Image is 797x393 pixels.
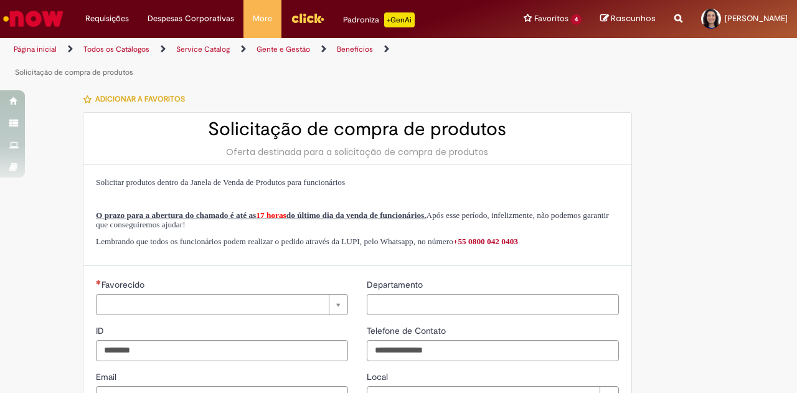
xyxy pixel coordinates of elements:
span: Lembrando que todos os funcionários podem realizar o pedido através da LUPI, pelo Whatsapp, no nú... [96,237,518,246]
span: Requisições [85,12,129,25]
span: Departamento [367,279,425,290]
input: ID [96,340,348,361]
img: ServiceNow [1,6,65,31]
span: More [253,12,272,25]
span: Favoritos [534,12,568,25]
ul: Trilhas de página [9,38,522,84]
a: Solicitação de compra de produtos [15,67,133,77]
a: Página inicial [14,44,57,54]
span: Solicitar produtos dentro da Janela de Venda de Produtos para funcionários [96,178,345,187]
a: Todos os Catálogos [83,44,149,54]
span: O prazo para a abertura do chamado é até as [96,211,256,220]
span: Necessários [96,280,101,285]
div: Padroniza [343,12,415,27]
img: click_logo_yellow_360x200.png [291,9,324,27]
input: Telefone de Contato [367,340,619,361]
span: Despesas Corporativas [148,12,234,25]
span: Necessários - Favorecido [101,279,147,290]
span: Telefone de Contato [367,325,448,336]
span: Email [96,371,119,382]
a: Service Catalog [176,44,230,54]
button: Adicionar a Favoritos [83,86,192,112]
span: do último dia da venda de funcionários. [286,211,427,220]
a: Limpar campo Favorecido [96,294,348,315]
span: 4 [571,14,582,25]
span: Após esse período, infelizmente, não podemos garantir que conseguiremos ajudar! [96,211,609,230]
span: Rascunhos [611,12,656,24]
span: Local [367,371,390,382]
span: ID [96,325,106,336]
a: Benefícios [337,44,373,54]
a: Rascunhos [600,13,656,25]
span: Adicionar a Favoritos [95,94,185,104]
div: Oferta destinada para a solicitação de compra de produtos [96,146,619,158]
a: Gente e Gestão [257,44,310,54]
span: 17 horas [256,211,286,220]
input: Departamento [367,294,619,315]
h2: Solicitação de compra de produtos [96,119,619,140]
p: +GenAi [384,12,415,27]
span: [PERSON_NAME] [725,13,788,24]
a: +55 0800 042 0403 [453,237,518,246]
